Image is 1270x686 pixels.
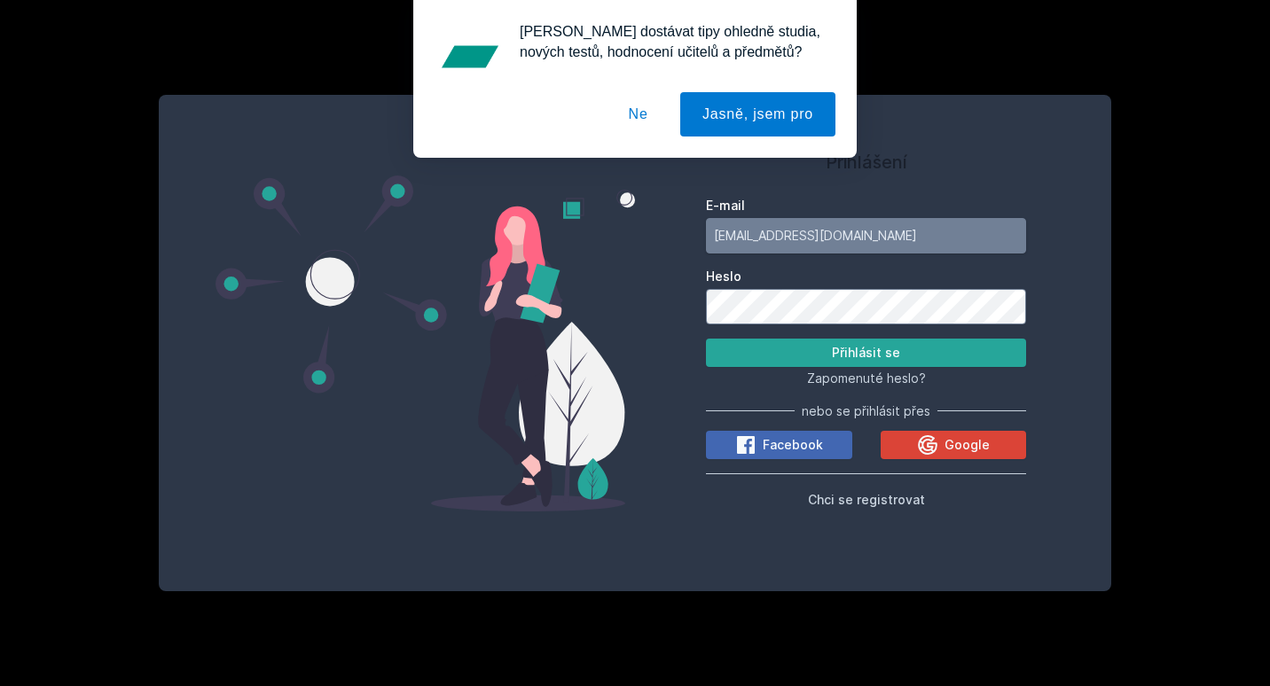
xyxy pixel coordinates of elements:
[435,21,506,92] img: notification icon
[808,488,925,510] button: Chci se registrovat
[680,92,835,136] button: Jasně, jsem pro
[706,149,1026,175] h1: Přihlášení
[706,197,1026,214] label: E-mail
[945,436,990,454] span: Google
[802,402,930,420] span: nebo se přihlásit přes
[706,339,1026,367] button: Přihlásit se
[706,431,852,459] button: Facebook
[706,268,1026,285] label: Heslo
[506,21,835,62] div: [PERSON_NAME] dostávat tipy ohledně studia, nových testů, hodnocení učitelů a předmětů?
[706,218,1026,253] input: Tvoje e-mailová adresa
[807,370,926,386] span: Zapomenuté heslo?
[808,492,925,507] span: Chci se registrovat
[881,431,1027,459] button: Google
[607,92,670,136] button: Ne
[763,436,823,454] span: Facebook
